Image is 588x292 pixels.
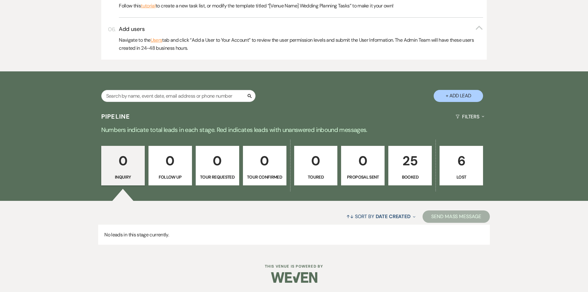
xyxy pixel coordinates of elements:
[392,174,428,180] p: Booked
[444,174,479,180] p: Lost
[345,150,381,171] p: 0
[152,150,188,171] p: 0
[392,150,428,171] p: 25
[141,2,156,10] a: tutorial
[200,150,235,171] p: 0
[119,25,483,33] button: Add users
[423,210,490,223] button: Send Mass Message
[346,213,354,220] span: ↑↓
[101,112,130,121] h3: Pipeline
[105,174,141,180] p: Inquiry
[152,174,188,180] p: Follow Up
[247,150,282,171] p: 0
[119,2,483,10] p: Follow this to create a new task list, or modify the template titled “[Venue Name] Wedding Planni...
[388,146,432,185] a: 25Booked
[444,150,479,171] p: 6
[434,90,483,102] button: + Add Lead
[271,267,317,288] img: Weven Logo
[243,146,286,185] a: 0Tour Confirmed
[200,174,235,180] p: Tour Requested
[298,174,334,180] p: Toured
[148,146,192,185] a: 0Follow Up
[72,125,516,135] p: Numbers indicate total leads in each stage. Red indicates leads with unanswered inbound messages.
[196,146,239,185] a: 0Tour Requested
[294,146,338,185] a: 0Toured
[151,36,162,44] a: Users
[344,208,418,225] button: Sort By Date Created
[119,36,483,52] p: Navigate to the tab and click “Add a User to Your Account” to review the user permission levels a...
[105,150,141,171] p: 0
[101,90,256,102] input: Search by name, event date, email address or phone number
[101,146,145,185] a: 0Inquiry
[298,150,334,171] p: 0
[341,146,385,185] a: 0Proposal Sent
[376,213,411,220] span: Date Created
[119,25,145,33] h3: Add users
[345,174,381,180] p: Proposal Sent
[98,225,490,245] p: No leads in this stage currently.
[440,146,483,185] a: 6Lost
[247,174,282,180] p: Tour Confirmed
[453,108,487,125] button: Filters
